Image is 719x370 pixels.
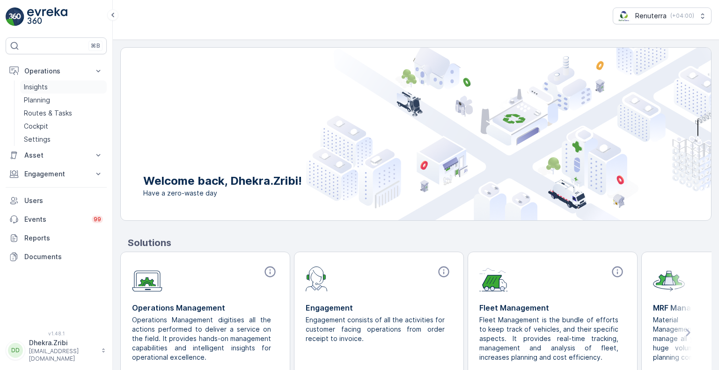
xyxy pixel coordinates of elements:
p: Fleet Management [479,302,626,313]
a: Planning [20,94,107,107]
p: Operations Management [132,302,279,313]
button: Renuterra(+04:00) [613,7,712,24]
p: Engagement consists of all the activities for customer facing operations from order receipt to in... [306,315,445,343]
a: Reports [6,229,107,247]
p: Solutions [128,236,712,250]
p: ( +04:00 ) [670,12,694,20]
p: Asset [24,151,88,160]
img: module-icon [653,265,685,291]
a: Insights [20,80,107,94]
img: module-icon [132,265,162,292]
a: Users [6,191,107,210]
p: ⌘B [91,42,100,50]
img: logo_light-DOdMpM7g.png [27,7,67,26]
div: DD [8,343,23,358]
p: Cockpit [24,122,48,131]
a: Settings [20,133,107,146]
p: Users [24,196,103,205]
p: Documents [24,252,103,261]
p: Reports [24,233,103,243]
button: Asset [6,146,107,165]
img: module-icon [306,265,328,291]
p: Operations Management digitises all the actions performed to deliver a service on the field. It p... [132,315,271,362]
p: Dhekra.Zribi [29,338,96,348]
button: DDDhekra.Zribi[EMAIL_ADDRESS][DOMAIN_NAME] [6,338,107,363]
a: Routes & Tasks [20,107,107,120]
img: Screenshot_2024-07-26_at_13.33.01.png [617,11,631,21]
p: Operations [24,66,88,76]
p: 99 [94,216,101,223]
button: Engagement [6,165,107,183]
a: Documents [6,247,107,266]
a: Cockpit [20,120,107,133]
span: Have a zero-waste day [143,189,302,198]
img: city illustration [306,48,711,220]
p: Engagement [24,169,88,179]
p: Insights [24,82,48,92]
img: module-icon [479,265,508,291]
p: Renuterra [635,11,667,21]
p: Settings [24,135,51,144]
p: Events [24,215,86,224]
a: Events99 [6,210,107,229]
p: Welcome back, Dhekra.Zribi! [143,174,302,189]
p: Fleet Management is the bundle of efforts to keep track of vehicles, and their specific aspects. ... [479,315,618,362]
p: Planning [24,95,50,105]
img: logo [6,7,24,26]
p: [EMAIL_ADDRESS][DOMAIN_NAME] [29,348,96,363]
p: Engagement [306,302,452,313]
span: v 1.48.1 [6,331,107,336]
button: Operations [6,62,107,80]
p: Routes & Tasks [24,109,72,118]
